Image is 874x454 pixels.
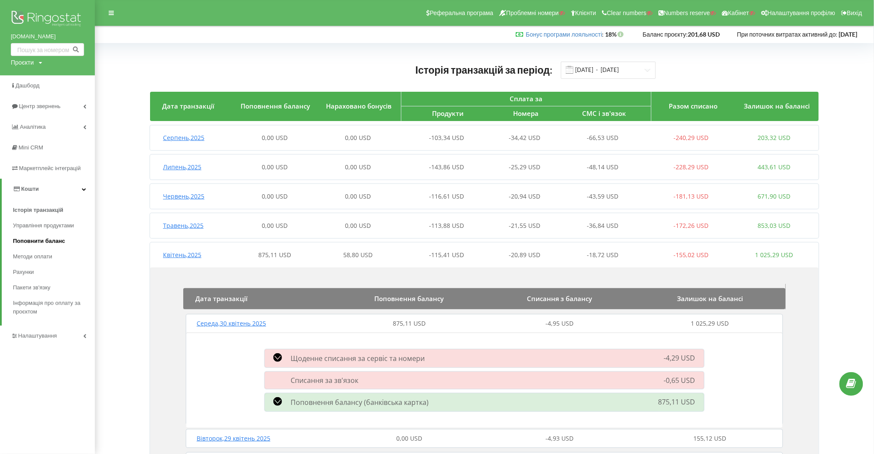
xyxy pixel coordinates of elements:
div: Проєкти [11,58,34,67]
span: -116,61 USD [429,192,464,200]
span: 1 025,29 USD [691,319,729,327]
span: Списання за зв'язок [291,376,358,386]
span: 0,00 USD [262,134,288,142]
span: -43,59 USD [587,192,618,200]
span: 0,00 USD [262,192,288,200]
span: Кошти [21,186,39,192]
a: Поповнити баланс [13,233,95,249]
span: -113,88 USD [429,221,464,230]
span: Історія транзакцій за період: [416,64,553,76]
span: -143,86 USD [429,163,464,171]
span: Серпень , 2025 [163,134,204,142]
img: Ringostat logo [11,9,84,30]
span: 671,90 USD [758,192,791,200]
span: Історія транзакцій [13,206,63,215]
input: Пошук за номером [11,43,84,56]
span: 0,00 USD [262,221,288,230]
span: -181,13 USD [674,192,708,200]
span: -115,41 USD [429,251,464,259]
span: Залишок на балансі [677,294,743,303]
span: -155,02 USD [674,251,708,259]
span: Пакети зв'язку [13,283,50,292]
span: Поповнення балансу [241,102,310,110]
span: Проблемні номери [506,9,559,16]
span: -21,55 USD [509,221,540,230]
span: -48,14 USD [587,163,618,171]
span: При поточних витратах активний до: [737,31,838,38]
span: Баланс проєкту: [643,31,688,38]
span: Травень , 2025 [163,221,204,230]
span: Mini CRM [19,144,43,151]
span: Сплата за [510,94,542,103]
span: 0,00 USD [345,163,371,171]
span: Управління продуктами [13,221,74,230]
span: 853,03 USD [758,221,791,230]
span: -20,94 USD [509,192,540,200]
span: -4,95 USD [545,319,573,327]
a: Пакети зв'язку [13,280,95,295]
span: Вівторок , 29 квітень 2025 [197,434,270,442]
span: Кабінет [728,9,749,16]
span: Numbers reserve [664,9,710,16]
a: Рахунки [13,264,95,280]
span: -228,29 USD [674,163,708,171]
span: -36,84 USD [587,221,618,230]
span: Вихід [847,9,862,16]
span: Реферальна програма [430,9,494,16]
span: 0,00 USD [396,434,422,442]
span: -4,93 USD [545,434,573,442]
span: Поповнення балансу (банківська картка) [291,398,429,407]
span: -25,29 USD [509,163,540,171]
span: Дашборд [16,82,40,89]
span: Дата транзакції [162,102,214,110]
span: Продукти [432,109,464,118]
span: 443,61 USD [758,163,791,171]
span: Липень , 2025 [163,163,201,171]
span: Clear numbers [607,9,647,16]
span: Поповнення балансу [374,294,444,303]
span: -20,89 USD [509,251,540,259]
span: Списання з балансу [527,294,592,303]
span: Маркетплейс інтеграцій [19,165,81,171]
span: Поповнити баланс [13,237,65,246]
span: 203,32 USD [758,134,791,142]
span: Щоденне списання за сервіс та номери [291,354,425,363]
span: : [526,31,604,38]
span: 0,00 USD [345,221,371,230]
span: Аналiтика [20,124,46,130]
span: -66,53 USD [587,134,618,142]
span: Нараховано бонусів [326,102,392,110]
span: 0,00 USD [345,192,371,200]
span: Методи оплати [13,252,52,261]
span: -240,29 USD [674,134,708,142]
span: -172,26 USD [674,221,708,230]
span: Червень , 2025 [163,192,204,200]
span: 875,11 USD [658,398,695,407]
span: 875,11 USD [393,319,426,327]
span: 58,80 USD [344,251,373,259]
a: [DOMAIN_NAME] [11,32,84,41]
span: 0,00 USD [262,163,288,171]
span: Налаштування [18,333,57,339]
span: -34,42 USD [509,134,540,142]
span: 155,12 USD [694,434,727,442]
span: Клієнти [575,9,596,16]
span: Рахунки [13,268,34,277]
a: Методи оплати [13,249,95,264]
span: -0,65 USD [664,376,695,386]
span: Номера [514,109,539,118]
a: Управління продуктами [13,218,95,233]
span: Центр звернень [19,103,60,109]
a: Кошти [2,179,95,199]
span: Квітень , 2025 [163,251,201,259]
span: Налаштування профілю [767,9,835,16]
strong: 18% [605,31,626,38]
span: -4,29 USD [664,354,695,363]
a: Бонус програми лояльності [526,31,602,38]
span: Залишок на балансі [744,102,810,110]
span: 0,00 USD [345,134,371,142]
a: Історія транзакцій [13,202,95,218]
strong: 201,68 USD [688,31,720,38]
a: Інформація про оплату за проєктом [13,295,95,320]
span: -18,72 USD [587,251,618,259]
